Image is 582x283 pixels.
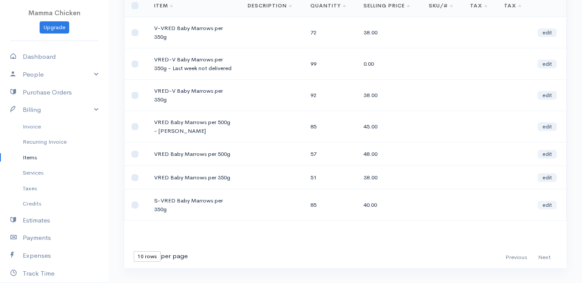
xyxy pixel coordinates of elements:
a: edit [538,150,557,158]
td: V-VRED Baby Marrows per 350g [147,17,241,48]
td: S-VRED Baby Marrows per 350g [147,189,241,221]
a: Tax [470,2,488,9]
a: Description [248,2,292,9]
td: 0.00 [357,48,421,80]
a: edit [538,173,557,182]
td: 92 [303,80,357,111]
a: Tax [504,2,521,9]
a: edit [538,91,557,100]
td: 40.00 [357,189,421,221]
td: 99 [303,48,357,80]
a: Item [154,2,173,9]
td: 72 [303,17,357,48]
td: 57 [303,142,357,166]
td: 48.00 [357,142,421,166]
a: Selling Price [363,2,410,9]
td: VRED Baby Marrows per 350g [147,166,241,189]
td: 85 [303,111,357,142]
a: SKU/# [429,2,454,9]
td: VRED-V Baby Marrows per 350g - Last week not delivered [147,48,241,80]
td: 45.00 [357,111,421,142]
div: per page [134,251,188,262]
a: Upgrade [40,21,69,34]
a: edit [538,28,557,37]
td: 38.00 [357,80,421,111]
span: Mamma Chicken [28,9,81,17]
a: edit [538,122,557,131]
td: 38.00 [357,166,421,189]
td: VRED-V Baby Marrows per 350g [147,80,241,111]
td: 51 [303,166,357,189]
a: edit [538,60,557,68]
td: 85 [303,189,357,221]
td: 38.00 [357,17,421,48]
a: Quantity [310,2,346,9]
td: VRED Baby Marrows per 500g [147,142,241,166]
a: edit [538,201,557,209]
td: VRED Baby Marrows per 500g - [PERSON_NAME] [147,111,241,142]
